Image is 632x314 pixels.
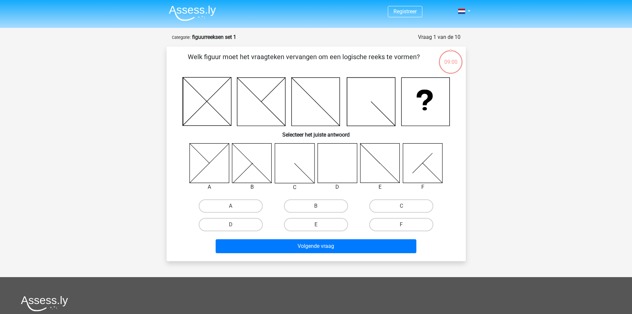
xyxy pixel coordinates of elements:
div: E [355,183,405,191]
div: D [313,183,363,191]
a: Registreer [393,8,417,15]
label: B [284,199,348,213]
h6: Selecteer het juiste antwoord [177,126,455,138]
label: F [369,218,433,231]
label: E [284,218,348,231]
div: 09:00 [438,50,463,66]
label: C [369,199,433,213]
div: C [270,183,320,191]
strong: figuurreeksen set 1 [192,34,236,40]
div: A [184,183,235,191]
div: B [227,183,277,191]
img: Assessly [169,5,216,21]
img: Assessly logo [21,296,68,311]
small: Categorie: [172,35,191,40]
label: A [199,199,263,213]
p: Welk figuur moet het vraagteken vervangen om een logische reeks te vormen? [177,52,430,72]
button: Volgende vraag [216,239,416,253]
label: D [199,218,263,231]
div: Vraag 1 van de 10 [418,33,460,41]
div: F [398,183,448,191]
